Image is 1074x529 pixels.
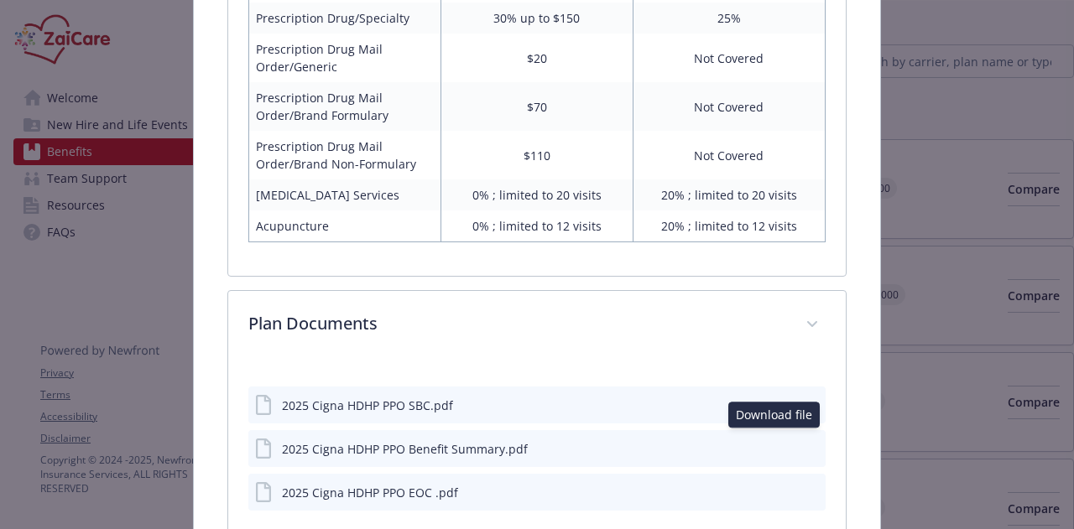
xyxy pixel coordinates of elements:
[441,34,633,82] td: $20
[441,3,633,34] td: 30% up to $150
[441,179,633,210] td: 0% ; limited to 20 visits
[804,396,819,415] button: preview file
[282,440,528,458] div: 2025 Cigna HDHP PPO Benefit Summary.pdf
[441,131,633,179] td: $110
[441,82,633,131] td: $70
[804,440,819,458] button: preview file
[282,484,458,501] div: 2025 Cigna HDHP PPO EOC .pdf
[249,82,441,131] td: Prescription Drug Mail Order/Brand Formulary
[777,484,790,501] button: download file
[633,3,825,34] td: 25%
[777,440,790,458] button: download file
[228,291,845,360] div: Plan Documents
[633,34,825,82] td: Not Covered
[282,397,453,414] div: 2025 Cigna HDHP PPO SBC.pdf
[249,3,441,34] td: Prescription Drug/Specialty
[249,210,441,242] td: Acupuncture
[633,210,825,242] td: 20% ; limited to 12 visits
[249,131,441,179] td: Prescription Drug Mail Order/Brand Non-Formulary
[248,311,785,336] p: Plan Documents
[249,179,441,210] td: [MEDICAL_DATA] Services
[633,179,825,210] td: 20% ; limited to 20 visits
[441,210,633,242] td: 0% ; limited to 12 visits
[774,396,790,415] button: download file
[249,34,441,82] td: Prescription Drug Mail Order/Generic
[633,131,825,179] td: Not Covered
[804,484,819,501] button: preview file
[633,82,825,131] td: Not Covered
